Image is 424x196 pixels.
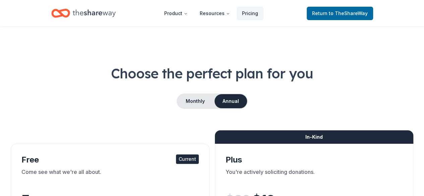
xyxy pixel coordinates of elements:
[307,7,373,20] a: Returnto TheShareWay
[177,94,213,108] button: Monthly
[215,94,247,108] button: Annual
[21,154,199,165] div: Free
[329,10,368,16] span: to TheShareWay
[51,5,116,21] a: Home
[194,7,235,20] button: Resources
[21,168,199,187] div: Come see what we're all about.
[312,9,368,17] span: Return
[159,5,263,21] nav: Main
[226,154,403,165] div: Plus
[11,64,413,83] h1: Choose the perfect plan for you
[159,7,193,20] button: Product
[237,7,263,20] a: Pricing
[226,168,403,187] div: You're actively soliciting donations.
[176,154,199,164] div: Current
[215,130,414,144] div: In-Kind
